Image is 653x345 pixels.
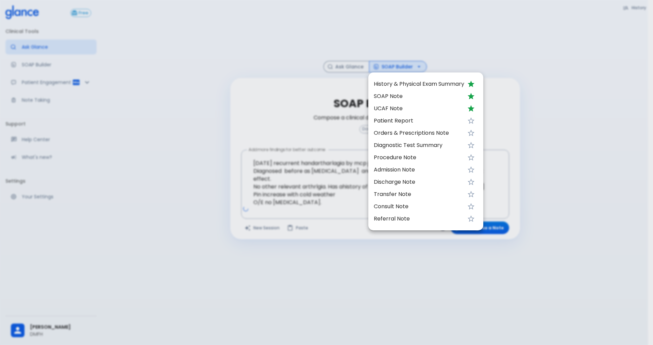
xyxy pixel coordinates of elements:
button: Favorite [464,200,478,213]
span: Diagnostic Test Summary [374,141,464,149]
span: Referral Note [374,215,464,223]
button: Favorite [464,151,478,164]
span: Discharge Note [374,178,464,186]
span: Orders & Prescriptions Note [374,129,464,137]
span: Patient Report [374,117,464,125]
span: Procedure Note [374,153,464,162]
button: Favorite [464,175,478,189]
span: Admission Note [374,166,464,174]
button: Favorite [464,212,478,226]
button: Favorite [464,126,478,140]
button: Favorite [464,187,478,201]
span: UCAF Note [374,104,464,113]
span: Consult Note [374,202,464,211]
button: Unfavorite [464,77,478,91]
span: SOAP Note [374,92,464,100]
button: Unfavorite [464,89,478,103]
button: Favorite [464,114,478,128]
span: History & Physical Exam Summary [374,80,464,88]
button: Favorite [464,163,478,177]
button: Favorite [464,138,478,152]
button: Unfavorite [464,102,478,115]
span: Transfer Note [374,190,464,198]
